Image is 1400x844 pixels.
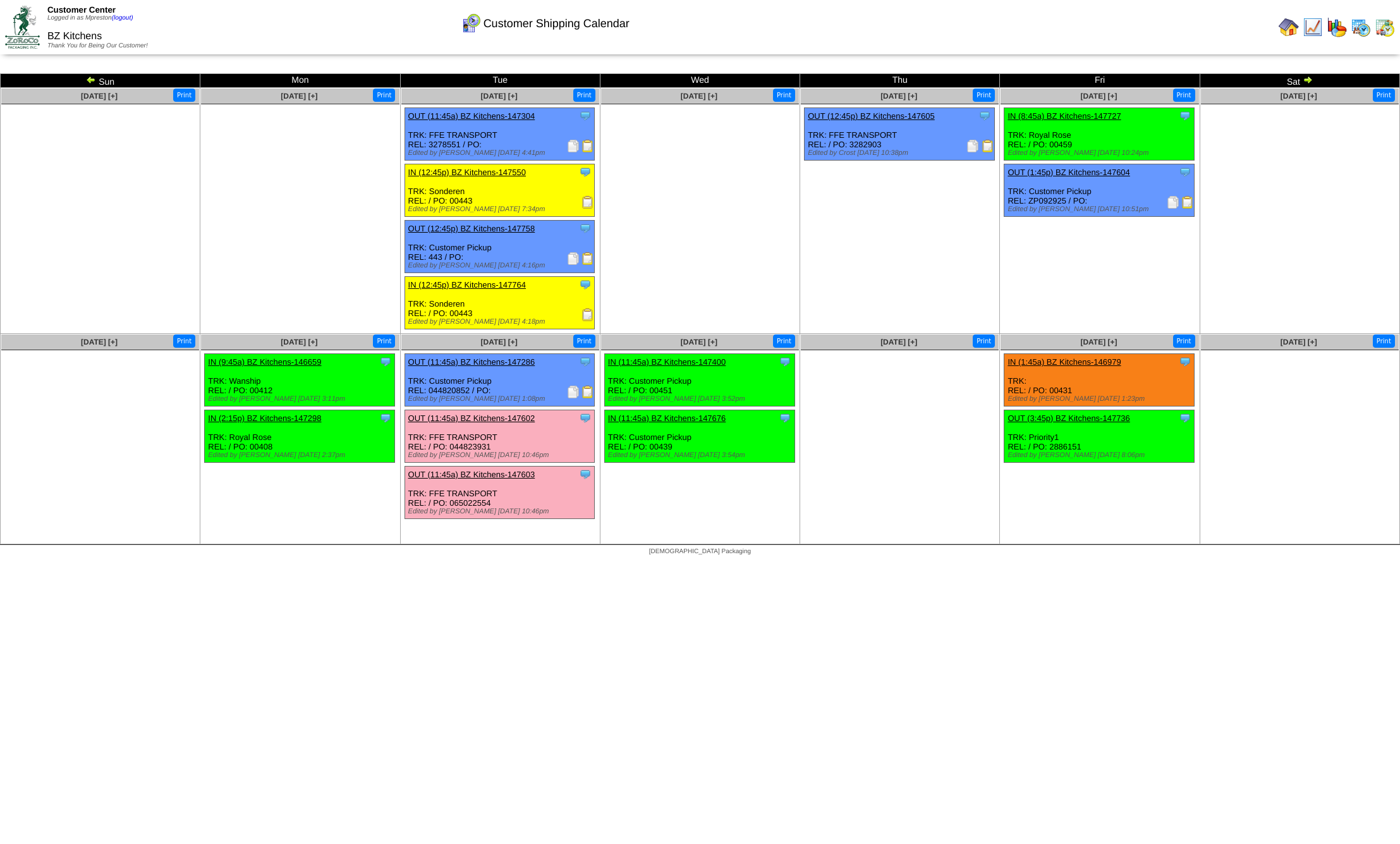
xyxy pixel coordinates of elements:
[408,318,595,326] div: Edited by [PERSON_NAME] [DATE] 4:18pm
[408,168,526,177] a: IN (12:45p) BZ Kitchens-147550
[608,395,794,403] div: Edited by [PERSON_NAME] [DATE] 3:52pm
[1373,89,1395,102] button: Print
[86,75,96,85] img: arrowleft.gif
[581,196,594,209] img: Receiving Document
[608,357,726,367] a: IN (11:45a) BZ Kitchens-147400
[405,410,595,463] div: TRK: FFE TRANSPORT REL: / PO: 044823931
[600,74,800,88] td: Wed
[805,108,995,161] div: TRK: FFE TRANSPORT REL: / PO: 3282903
[1007,111,1121,121] a: IN (8:45a) BZ Kitchens-147727
[481,92,518,101] a: [DATE] [+]
[1179,166,1191,178] img: Tooltip
[1303,17,1323,37] img: line_graph.gif
[5,6,40,48] img: ZoRoCo_Logo(Green%26Foil)%20jpg.webp
[1007,357,1121,367] a: IN (1:45a) BZ Kitchens-146979
[379,412,392,424] img: Tooltip
[408,413,535,423] a: OUT (11:45a) BZ Kitchens-147602
[205,354,395,407] div: TRK: Wanship REL: / PO: 00412
[880,338,917,346] a: [DATE] [+]
[81,92,118,101] a: [DATE] [+]
[1179,355,1191,368] img: Tooltip
[579,412,592,424] img: Tooltip
[405,108,595,161] div: TRK: FFE TRANSPORT REL: 3278551 / PO:
[608,451,794,459] div: Edited by [PERSON_NAME] [DATE] 3:54pm
[1007,149,1194,157] div: Edited by [PERSON_NAME] [DATE] 10:24pm
[1007,205,1194,213] div: Edited by [PERSON_NAME] [DATE] 10:51pm
[808,149,994,157] div: Edited by Crost [DATE] 10:38pm
[1007,451,1194,459] div: Edited by [PERSON_NAME] [DATE] 8:06pm
[1004,108,1195,161] div: TRK: Royal Rose REL: / PO: 00459
[408,451,595,459] div: Edited by [PERSON_NAME] [DATE] 10:46pm
[408,205,595,213] div: Edited by [PERSON_NAME] [DATE] 7:34pm
[405,467,595,519] div: TRK: FFE TRANSPORT REL: / PO: 065022554
[567,252,580,265] img: Packing Slip
[579,468,592,480] img: Tooltip
[173,89,195,102] button: Print
[978,109,991,122] img: Tooltip
[581,140,594,152] img: Bill of Lading
[408,395,595,403] div: Edited by [PERSON_NAME] [DATE] 1:08pm
[408,111,535,121] a: OUT (11:45a) BZ Kitchens-147304
[1004,410,1195,463] div: TRK: Priority1 REL: / PO: 2886151
[579,278,592,291] img: Tooltip
[1173,334,1195,348] button: Print
[281,92,317,101] a: [DATE] [+]
[567,386,580,398] img: Packing Slip
[200,74,400,88] td: Mon
[208,395,394,403] div: Edited by [PERSON_NAME] [DATE] 3:11pm
[973,89,995,102] button: Print
[47,31,102,42] span: BZ Kitchens
[1279,17,1299,37] img: home.gif
[1179,109,1191,122] img: Tooltip
[1007,395,1194,403] div: Edited by [PERSON_NAME] [DATE] 1:23pm
[779,355,791,368] img: Tooltip
[208,357,321,367] a: IN (9:45a) BZ Kitchens-146659
[47,42,148,49] span: Thank You for Being Our Customer!
[880,92,917,101] a: [DATE] [+]
[1281,92,1317,101] span: [DATE] [+]
[773,89,795,102] button: Print
[649,548,751,555] span: [DEMOGRAPHIC_DATA] Packaging
[966,140,979,152] img: Packing Slip
[1004,354,1195,407] div: TRK: REL: / PO: 00431
[1167,196,1179,209] img: Packing Slip
[808,111,935,121] a: OUT (12:45p) BZ Kitchens-147605
[400,74,600,88] td: Tue
[1179,412,1191,424] img: Tooltip
[681,92,717,101] span: [DATE] [+]
[47,15,133,21] span: Logged in as Mpreston
[1080,338,1117,346] a: [DATE] [+]
[405,354,595,407] div: TRK: Customer Pickup REL: 044820852 / PO:
[408,149,595,157] div: Edited by [PERSON_NAME] [DATE] 4:41pm
[567,140,580,152] img: Packing Slip
[1080,92,1117,101] a: [DATE] [+]
[408,508,595,515] div: Edited by [PERSON_NAME] [DATE] 10:46pm
[1,74,200,88] td: Sun
[604,410,794,463] div: TRK: Customer Pickup REL: / PO: 00439
[1281,338,1317,346] a: [DATE] [+]
[173,334,195,348] button: Print
[47,5,116,15] span: Customer Center
[408,357,535,367] a: OUT (11:45a) BZ Kitchens-147286
[1007,168,1129,177] a: OUT (1:45p) BZ Kitchens-147604
[573,334,595,348] button: Print
[579,222,592,235] img: Tooltip
[982,140,994,152] img: Bill of Lading
[1303,75,1313,85] img: arrowright.gif
[579,166,592,178] img: Tooltip
[281,338,317,346] a: [DATE] [+]
[81,338,118,346] a: [DATE] [+]
[405,221,595,273] div: TRK: Customer Pickup REL: 443 / PO:
[1181,196,1194,209] img: Bill of Lading
[579,355,592,368] img: Tooltip
[581,252,594,265] img: Bill of Lading
[205,410,395,463] div: TRK: Royal Rose REL: / PO: 00408
[773,334,795,348] button: Print
[112,15,133,21] a: (logout)
[604,354,794,407] div: TRK: Customer Pickup REL: / PO: 00451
